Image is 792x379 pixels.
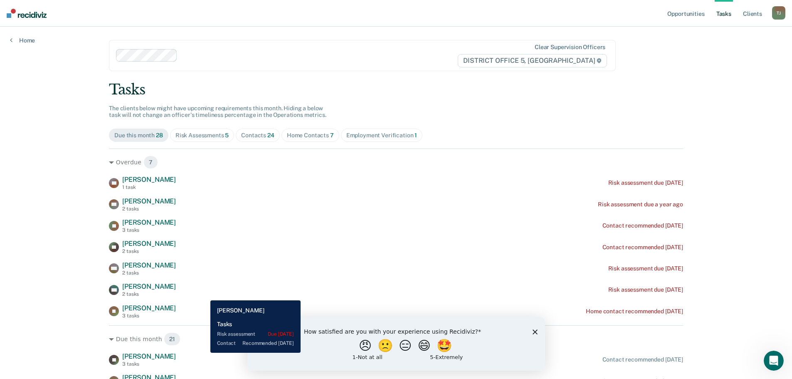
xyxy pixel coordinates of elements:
[287,132,334,139] div: Home Contacts
[143,156,158,169] span: 7
[608,179,683,186] div: Risk assessment due [DATE]
[109,105,326,119] span: The clients below might have upcoming requirements this month. Hiding a below task will not chang...
[772,6,785,20] button: TJ
[598,201,683,208] div: Risk assessment due a year ago
[114,132,163,139] div: Due this month
[608,265,683,272] div: Risk assessment due [DATE]
[122,176,176,183] span: [PERSON_NAME]
[122,352,176,360] span: [PERSON_NAME]
[241,132,274,139] div: Contacts
[122,206,176,212] div: 2 tasks
[122,291,176,297] div: 2 tasks
[122,248,176,254] div: 2 tasks
[330,132,334,139] span: 7
[764,351,784,371] iframe: Intercom live chat
[247,317,545,371] iframe: Survey by Kim from Recidiviz
[535,44,605,51] div: Clear supervision officers
[175,132,229,139] div: Risk Assessments
[156,132,163,139] span: 28
[122,184,176,190] div: 1 task
[608,286,683,293] div: Risk assessment due [DATE]
[602,356,683,363] div: Contact recommended [DATE]
[109,81,683,98] div: Tasks
[586,308,683,315] div: Home contact recommended [DATE]
[122,240,176,248] span: [PERSON_NAME]
[122,197,176,205] span: [PERSON_NAME]
[10,37,35,44] a: Home
[122,304,176,312] span: [PERSON_NAME]
[122,218,176,226] span: [PERSON_NAME]
[602,244,683,251] div: Contact recommended [DATE]
[458,54,607,67] span: DISTRICT OFFICE 5, [GEOGRAPHIC_DATA]
[109,156,683,169] div: Overdue 7
[7,9,47,18] img: Recidiviz
[772,6,785,20] div: T J
[346,132,417,139] div: Employment Verification
[122,261,176,269] span: [PERSON_NAME]
[122,282,176,290] span: [PERSON_NAME]
[122,361,176,367] div: 3 tasks
[602,222,683,229] div: Contact recommended [DATE]
[122,270,176,276] div: 2 tasks
[109,332,683,346] div: Due this month 21
[122,313,176,319] div: 3 tasks
[225,132,229,139] span: 5
[164,332,180,346] span: 21
[122,227,176,233] div: 3 tasks
[415,132,417,139] span: 1
[267,132,274,139] span: 24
